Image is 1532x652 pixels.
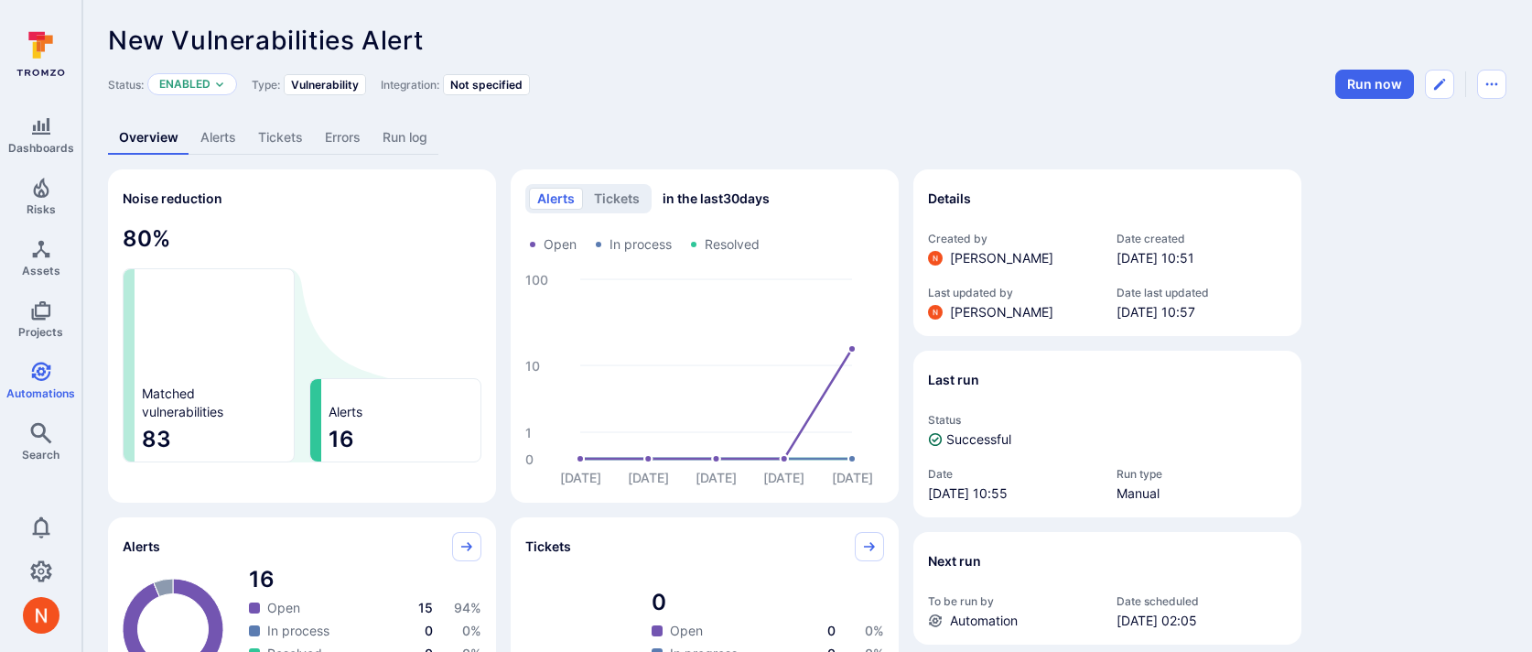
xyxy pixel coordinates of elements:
[462,623,481,638] span: 0 %
[142,425,286,454] span: 83
[1425,70,1454,99] button: Edit automation
[652,588,884,617] span: total
[22,264,60,277] span: Assets
[450,78,523,92] span: Not specified
[950,612,1018,630] span: Automation
[865,623,884,638] span: 0 %
[663,190,770,208] span: in the last 30 days
[284,74,366,95] div: Vulnerability
[628,470,669,485] text: [DATE]
[249,565,481,594] span: total
[267,622,329,640] span: In process
[511,169,899,503] div: Alerts/Tickets trend
[1117,612,1287,630] span: [DATE] 02:05
[525,357,540,373] text: 10
[525,538,571,556] span: Tickets
[108,121,189,155] a: Overview
[1117,484,1287,503] span: Manual
[705,235,760,254] span: Resolved
[27,202,56,216] span: Risks
[525,451,534,466] text: 0
[159,77,210,92] button: Enabled
[1117,249,1287,267] span: [DATE] 10:51
[525,424,532,440] text: 1
[913,532,1301,645] section: Next run widget
[108,78,144,92] span: Status:
[1117,467,1287,481] span: Run type
[23,597,59,634] div: Neeren Patki
[252,78,280,92] span: Type:
[913,351,1301,517] section: Last run widget
[22,448,59,462] span: Search
[696,470,737,485] text: [DATE]
[6,386,75,400] span: Automations
[928,251,943,266] img: ACg8ocIprwjrgDQnDsNSk9Ghn5p5-B8DpAKWoJ5Gi9syOE4K59tr4Q=s96-c
[123,190,222,206] span: Noise reduction
[928,286,1098,299] span: Last updated by
[928,251,943,266] div: Neeren Patki
[928,467,1098,481] span: Date
[425,623,433,638] span: 0
[123,224,481,254] span: 80 %
[381,78,439,92] span: Integration:
[329,403,362,421] span: Alerts
[928,371,979,389] h2: Last run
[610,235,672,254] span: In process
[189,121,247,155] a: Alerts
[928,190,971,208] h2: Details
[214,79,225,90] button: Expand dropdown
[108,121,1506,155] div: Automation tabs
[18,325,63,339] span: Projects
[8,141,74,155] span: Dashboards
[928,305,943,320] div: Neeren Patki
[560,470,601,485] text: [DATE]
[142,385,223,421] span: Matched vulnerabilities
[1117,594,1287,608] span: Date scheduled
[928,413,1287,427] span: Status
[928,594,1098,608] span: To be run by
[946,430,1011,449] span: Successful
[928,305,943,320] img: ACg8ocIprwjrgDQnDsNSk9Ghn5p5-B8DpAKWoJ5Gi9syOE4K59tr4Q=s96-c
[913,169,1301,336] section: Details widget
[586,188,648,210] button: tickets
[247,121,314,155] a: Tickets
[1335,70,1414,99] button: Run automation
[314,121,372,155] a: Errors
[23,597,59,634] img: ACg8ocIprwjrgDQnDsNSk9Ghn5p5-B8DpAKWoJ5Gi9syOE4K59tr4Q=s96-c
[950,249,1053,267] span: [PERSON_NAME]
[544,235,577,254] span: Open
[267,599,300,617] span: Open
[832,470,873,485] text: [DATE]
[372,121,438,155] a: Run log
[928,484,1098,503] span: [DATE] 10:55
[827,623,836,638] span: 0
[928,232,1098,245] span: Created by
[1117,286,1287,299] span: Date last updated
[123,538,160,556] span: Alerts
[670,622,703,640] span: Open
[529,188,583,210] button: alerts
[454,600,481,615] span: 94 %
[108,25,424,56] span: New Vulnerabilities Alert
[928,552,981,570] h2: Next run
[1117,303,1287,321] span: [DATE] 10:57
[1477,70,1506,99] button: Automation menu
[763,470,804,485] text: [DATE]
[950,303,1053,321] span: [PERSON_NAME]
[329,425,473,454] span: 16
[418,600,433,615] span: 15
[525,271,548,287] text: 100
[1117,232,1287,245] span: Date created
